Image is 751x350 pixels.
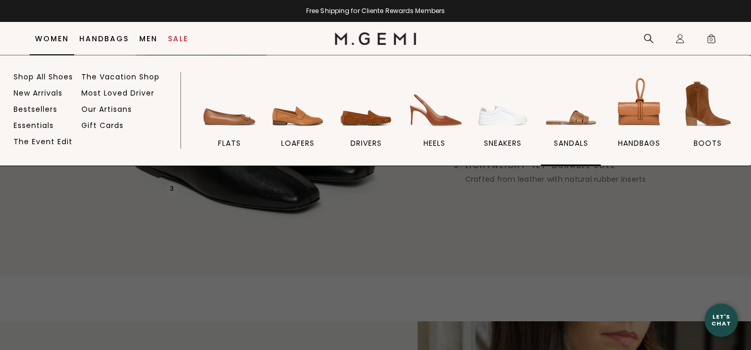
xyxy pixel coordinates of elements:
span: loafers [281,138,314,148]
a: Bestsellers [14,104,57,114]
a: Shop All Shoes [14,72,73,81]
a: flats [200,75,260,166]
img: heels [405,75,464,133]
a: Essentials [14,121,54,130]
a: Handbags [79,34,129,43]
a: Most Loved Driver [81,88,154,98]
img: handbags [610,75,669,133]
a: Women [35,34,69,43]
img: sandals [542,75,600,133]
img: M.Gemi [335,32,417,45]
a: heels [405,75,465,166]
a: BOOTS [677,75,737,166]
a: Men [139,34,158,43]
img: sneakers [474,75,532,133]
span: sandals [554,138,588,148]
a: sandals [541,75,601,166]
a: loafers [268,75,328,166]
span: BOOTS [694,138,722,148]
span: 0 [706,36,717,46]
span: drivers [350,138,382,148]
span: flats [218,138,241,148]
a: drivers [336,75,396,166]
a: Gift Cards [81,121,124,130]
img: BOOTS [679,75,737,133]
div: Let's Chat [705,313,738,326]
img: loafers [269,75,327,133]
span: handbags [618,138,660,148]
a: sneakers [473,75,533,166]
span: heels [423,138,445,148]
a: Our Artisans [81,104,132,114]
img: flats [200,75,259,133]
a: Sale [168,34,188,43]
a: The Vacation Shop [81,72,160,81]
a: New Arrivals [14,88,63,98]
span: sneakers [484,138,522,148]
img: drivers [337,75,395,133]
a: handbags [609,75,669,166]
a: The Event Edit [14,137,72,146]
